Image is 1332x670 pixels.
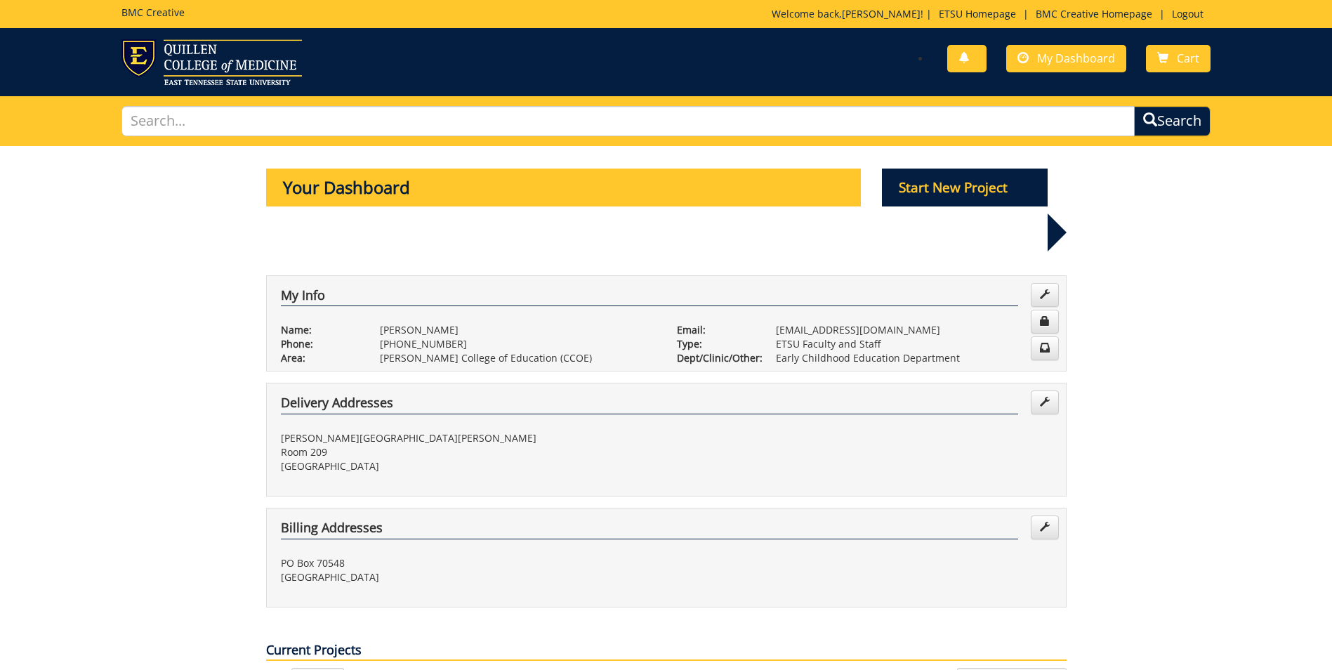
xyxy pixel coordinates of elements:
input: Search... [121,106,1135,136]
a: Cart [1146,45,1211,72]
h4: Billing Addresses [281,521,1018,539]
p: Welcome back, ! | | | [772,7,1211,21]
img: ETSU logo [121,39,302,85]
a: Edit Info [1031,283,1059,307]
button: Search [1134,106,1211,136]
p: Dept/Clinic/Other: [677,351,755,365]
a: Logout [1165,7,1211,20]
span: My Dashboard [1037,51,1115,66]
p: [PHONE_NUMBER] [380,337,656,351]
p: [GEOGRAPHIC_DATA] [281,459,656,473]
p: Start New Project [882,169,1048,206]
a: Edit Addresses [1031,390,1059,414]
p: Current Projects [266,641,1067,661]
p: Room 209 [281,445,656,459]
p: Area: [281,351,359,365]
a: Change Communication Preferences [1031,336,1059,360]
a: Change Password [1031,310,1059,334]
p: ETSU Faculty and Staff [776,337,1052,351]
p: [PERSON_NAME] College of Education (CCOE) [380,351,656,365]
h5: BMC Creative [121,7,185,18]
p: [PERSON_NAME][GEOGRAPHIC_DATA][PERSON_NAME] [281,431,656,445]
a: Edit Addresses [1031,515,1059,539]
a: BMC Creative Homepage [1029,7,1159,20]
p: [PERSON_NAME] [380,323,656,337]
h4: Delivery Addresses [281,396,1018,414]
a: Start New Project [882,182,1048,195]
span: Cart [1177,51,1199,66]
p: Your Dashboard [266,169,862,206]
p: [GEOGRAPHIC_DATA] [281,570,656,584]
p: Phone: [281,337,359,351]
p: Type: [677,337,755,351]
p: Name: [281,323,359,337]
p: Early Childhood Education Department [776,351,1052,365]
a: My Dashboard [1006,45,1126,72]
a: ETSU Homepage [932,7,1023,20]
p: PO Box 70548 [281,556,656,570]
p: [EMAIL_ADDRESS][DOMAIN_NAME] [776,323,1052,337]
h4: My Info [281,289,1018,307]
a: [PERSON_NAME] [842,7,921,20]
p: Email: [677,323,755,337]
